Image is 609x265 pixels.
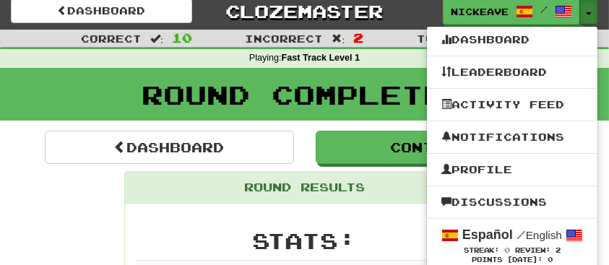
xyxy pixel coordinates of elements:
[427,30,597,49] a: Dashboard
[246,32,324,45] span: Incorrect
[172,30,192,45] span: 10
[353,30,363,45] span: 2
[427,160,597,179] a: Profile
[125,172,485,204] div: Round Results
[427,128,597,147] a: Notifications
[136,229,474,253] h2: Stats:
[81,32,142,45] span: Correct
[45,131,294,164] a: Dashboard
[462,227,513,242] strong: Español
[427,95,597,114] a: Activity Feed
[464,246,499,254] span: Streak:
[316,131,565,164] button: Continue
[504,246,510,254] span: 0
[427,63,597,82] a: Leaderboard
[5,80,604,109] h1: Round Complete!
[517,228,526,241] span: /
[515,246,550,254] span: Review:
[417,32,460,45] span: To go
[540,4,548,14] span: /
[282,53,360,63] strong: Fast Track Level 1
[556,246,561,254] span: 2
[150,33,163,43] span: :
[517,229,562,241] small: English
[441,256,583,265] div: Points [DATE]: 0
[451,5,509,18] span: NickEaves
[332,33,345,43] span: :
[427,193,597,212] a: Discussions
